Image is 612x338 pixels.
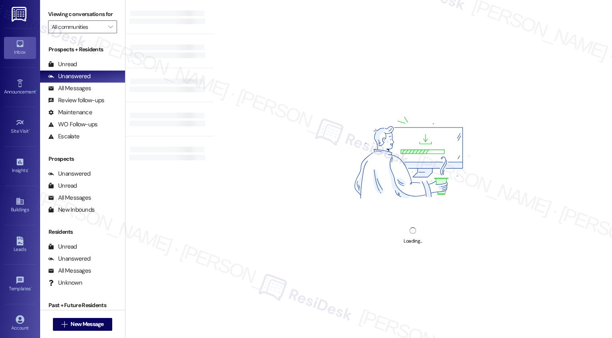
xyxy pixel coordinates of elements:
[40,228,125,236] div: Residents
[48,182,77,190] div: Unread
[29,127,30,133] span: •
[48,8,117,20] label: Viewing conversations for
[71,320,103,328] span: New Message
[28,166,29,172] span: •
[48,84,91,93] div: All Messages
[4,234,36,256] a: Leads
[48,267,91,275] div: All Messages
[48,72,91,81] div: Unanswered
[53,318,112,331] button: New Message
[4,313,36,334] a: Account
[4,37,36,59] a: Inbox
[4,194,36,216] a: Buildings
[48,96,104,105] div: Review follow-ups
[31,285,32,290] span: •
[48,206,95,214] div: New Inbounds
[52,20,104,33] input: All communities
[4,273,36,295] a: Templates •
[404,237,422,245] div: Loading...
[40,301,125,310] div: Past + Future Residents
[48,194,91,202] div: All Messages
[40,45,125,54] div: Prospects + Residents
[48,108,92,117] div: Maintenance
[48,120,97,129] div: WO Follow-ups
[48,170,91,178] div: Unanswered
[48,243,77,251] div: Unread
[36,88,37,93] span: •
[48,132,79,141] div: Escalate
[48,60,77,69] div: Unread
[61,321,67,328] i: 
[4,155,36,177] a: Insights •
[48,279,82,287] div: Unknown
[48,255,91,263] div: Unanswered
[12,7,28,22] img: ResiDesk Logo
[4,116,36,138] a: Site Visit •
[108,24,113,30] i: 
[40,155,125,163] div: Prospects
